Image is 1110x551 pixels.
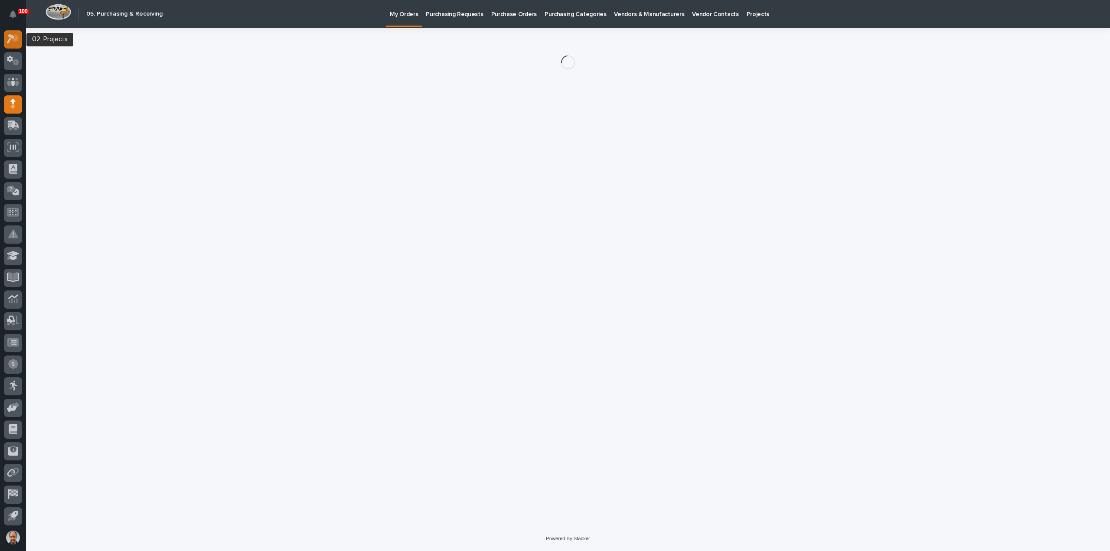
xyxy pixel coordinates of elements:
img: Workspace Logo [46,4,71,20]
h2: 05. Purchasing & Receiving [86,10,163,18]
p: 100 [19,8,28,14]
a: Powered By Stacker [546,536,590,541]
div: Notifications100 [11,10,22,24]
button: Notifications [4,5,22,23]
button: users-avatar [4,528,22,547]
